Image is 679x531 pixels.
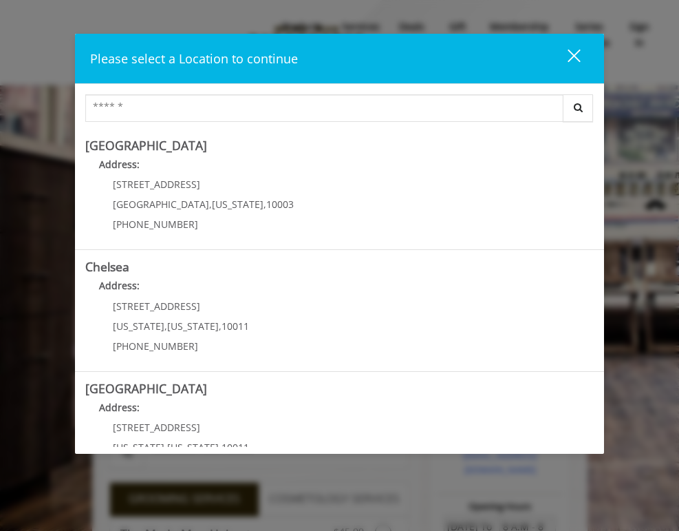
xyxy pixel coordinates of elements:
span: [US_STATE] [113,320,164,333]
span: [GEOGRAPHIC_DATA] [113,198,209,211]
b: [GEOGRAPHIC_DATA] [85,380,207,397]
span: , [164,320,167,333]
span: [STREET_ADDRESS] [113,421,200,434]
div: close dialog [552,48,579,69]
span: [STREET_ADDRESS] [113,178,200,191]
span: , [209,198,212,211]
b: Address: [99,401,140,414]
span: [US_STATE] [167,441,219,454]
span: [US_STATE] [113,441,164,454]
input: Search Center [85,94,564,122]
span: [PHONE_NUMBER] [113,340,198,353]
span: Please select a Location to continue [90,50,298,67]
button: close dialog [542,44,589,72]
b: Chelsea [85,258,129,275]
span: [STREET_ADDRESS] [113,300,200,313]
span: [PHONE_NUMBER] [113,218,198,231]
span: 10003 [266,198,294,211]
b: [GEOGRAPHIC_DATA] [85,137,207,154]
span: , [219,320,222,333]
b: Address: [99,279,140,292]
i: Search button [570,103,586,112]
span: , [164,441,167,454]
b: Address: [99,158,140,171]
span: [US_STATE] [212,198,263,211]
span: [US_STATE] [167,320,219,333]
span: , [263,198,266,211]
div: Center Select [85,94,594,129]
span: 10011 [222,320,249,333]
span: , [219,441,222,454]
span: 10011 [222,441,249,454]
